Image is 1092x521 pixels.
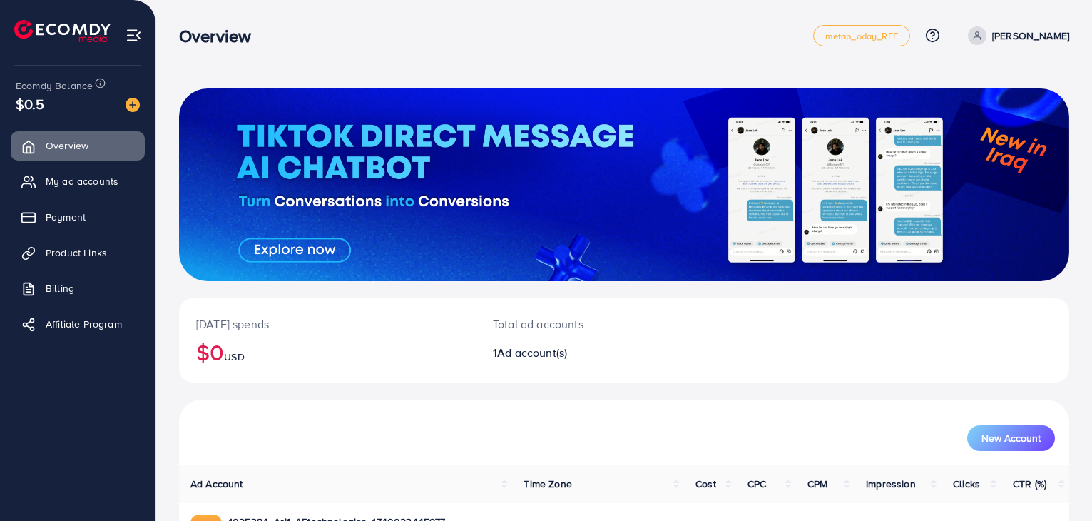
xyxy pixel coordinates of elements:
span: CPM [807,477,827,491]
span: My ad accounts [46,174,118,188]
span: Impression [866,477,916,491]
a: Payment [11,203,145,231]
a: [PERSON_NAME] [962,26,1069,45]
p: [PERSON_NAME] [992,27,1069,44]
span: Affiliate Program [46,317,122,331]
span: Clicks [953,477,980,491]
img: image [126,98,140,112]
a: Affiliate Program [11,310,145,338]
a: Overview [11,131,145,160]
span: Billing [46,281,74,295]
img: logo [14,20,111,42]
a: metap_oday_REF [813,25,910,46]
a: My ad accounts [11,167,145,196]
h3: Overview [179,26,262,46]
span: Ecomdy Balance [16,79,93,93]
span: Time Zone [524,477,571,491]
span: New Account [981,433,1041,443]
h2: 1 [493,346,681,360]
img: menu [126,27,142,44]
span: CPC [747,477,766,491]
span: Cost [695,477,716,491]
p: Total ad accounts [493,315,681,333]
button: New Account [967,425,1055,451]
span: CTR (%) [1013,477,1046,491]
span: USD [224,350,244,364]
a: Billing [11,274,145,303]
p: [DATE] spends [196,315,459,333]
span: Payment [46,210,86,224]
iframe: Chat [1031,457,1081,510]
span: Ad account(s) [497,345,567,360]
h2: $0 [196,338,459,365]
span: metap_oday_REF [825,31,898,41]
a: Product Links [11,238,145,267]
span: Overview [46,138,88,153]
span: $0.5 [16,93,45,114]
span: Ad Account [190,477,243,491]
span: Product Links [46,246,107,260]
